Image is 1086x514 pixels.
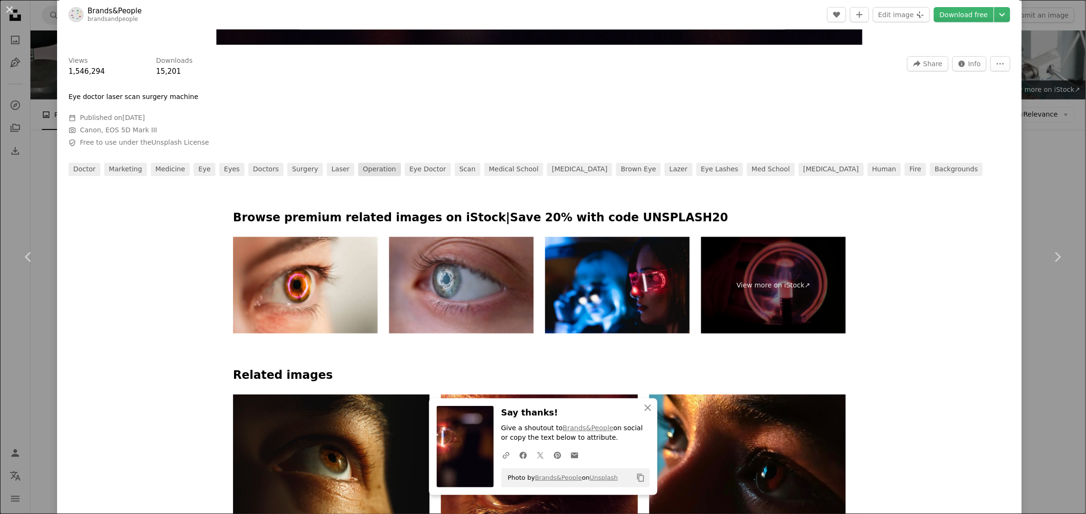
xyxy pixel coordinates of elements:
a: Unsplash License [151,138,209,146]
a: medicine [151,163,190,176]
a: Share on Twitter [532,445,549,465]
a: Brands&People [563,424,613,432]
a: eye [194,163,215,176]
a: Share on Facebook [515,445,532,465]
button: More Actions [990,56,1010,71]
a: Share over email [566,445,583,465]
button: Share this image [907,56,948,71]
a: Share on Pinterest [549,445,566,465]
a: Next [1029,211,1086,303]
h3: Downloads [156,56,193,66]
button: Choose download size [994,7,1010,22]
a: brandsandpeople [88,16,138,22]
a: Backgrounds [930,163,983,176]
a: marketing [104,163,147,176]
a: Brands&People [88,6,142,16]
a: Unsplash [590,474,618,481]
p: Give a shoutout to on social or copy the text below to attribute. [501,424,650,443]
h4: Related images [233,368,846,383]
img: Macro photography of human eye with light effect forming a circle on the retina [233,237,378,334]
a: surgery [287,163,323,176]
a: [MEDICAL_DATA] [799,163,864,176]
a: laser [327,163,354,176]
a: operation [358,163,401,176]
button: Add to Collection [850,7,869,22]
span: Published on [80,114,145,121]
a: lazer [665,163,692,176]
a: scan [455,163,480,176]
a: Brands&People [535,474,582,481]
img: Go to Brands&People's profile [68,7,84,22]
button: Canon, EOS 5D Mark III [80,126,157,135]
span: Info [969,57,981,71]
a: View more on iStock↗ [701,237,846,334]
h3: Views [68,56,88,66]
a: doctor [68,163,100,176]
a: A close up of a person's eye with a blue background [649,464,846,472]
a: eyes [219,163,245,176]
a: med school [747,163,795,176]
a: eye lashes [696,163,744,176]
span: 15,201 [156,67,181,76]
time: April 5, 2021 at 10:40:49 PM GMT+3 [122,114,145,121]
img: Female group portrait of two women who using eyeglasses for virtual reality in car. Neon light co... [545,237,690,334]
p: Browse premium related images on iStock | Save 20% with code UNSPLASH20 [233,210,846,226]
a: eye doctor [405,163,451,176]
a: fire [905,163,926,176]
a: medical school [484,163,544,176]
span: Photo by on [503,470,618,485]
span: Free to use under the [80,138,209,148]
a: brown eye [616,163,661,176]
a: human [868,163,901,176]
p: Eye doctor laser scan surgery machine [68,92,198,102]
button: Edit image [873,7,930,22]
img: Woman's eye with smart contact lens with digital and biometric implants to scan the ocular retina... [389,237,534,334]
a: Download free [934,7,994,22]
h3: Say thanks! [501,406,650,420]
button: Copy to clipboard [633,470,649,486]
button: Like [827,7,846,22]
span: 1,546,294 [68,67,105,76]
span: Share [923,57,942,71]
a: [MEDICAL_DATA] [547,163,612,176]
a: doctors [248,163,284,176]
a: A close up of a person's eye with a blurry background [233,455,430,464]
button: Stats about this image [952,56,987,71]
